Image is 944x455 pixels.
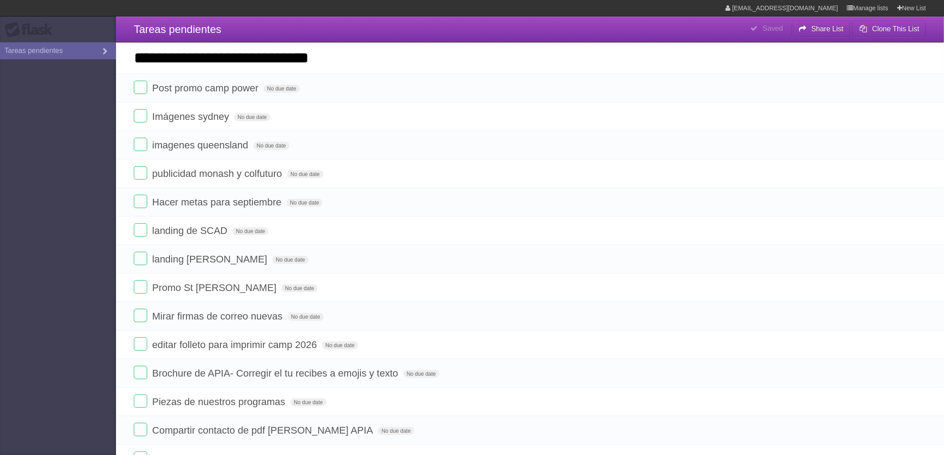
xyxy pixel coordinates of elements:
[134,23,221,35] span: Tareas pendientes
[152,368,400,379] span: Brochure de APIA- Corregir el tu recibes a emojis y texto
[286,199,323,207] span: No due date
[134,166,147,180] label: Done
[134,138,147,151] label: Done
[253,142,290,150] span: No due date
[134,366,147,379] label: Done
[134,81,147,94] label: Done
[287,170,323,178] span: No due date
[134,337,147,351] label: Done
[763,25,783,32] b: Saved
[134,109,147,123] label: Done
[792,21,851,37] button: Share List
[134,223,147,237] label: Done
[264,85,300,93] span: No due date
[152,111,231,122] span: Imágenes sydney
[134,280,147,294] label: Done
[152,396,287,407] span: Piezas de nuestros programas
[287,313,323,321] span: No due date
[232,227,269,235] span: No due date
[282,284,318,292] span: No due date
[290,398,327,406] span: No due date
[853,21,926,37] button: Clone This List
[134,423,147,436] label: Done
[152,254,269,265] span: landing [PERSON_NAME]
[272,256,308,264] span: No due date
[152,168,284,179] span: publicidad monash y colfuturo
[234,113,270,121] span: No due date
[134,195,147,208] label: Done
[134,309,147,322] label: Done
[134,394,147,408] label: Done
[152,82,261,94] span: Post promo camp power
[152,225,230,236] span: landing de SCAD
[322,341,358,349] span: No due date
[134,252,147,265] label: Done
[152,197,284,208] span: Hacer metas para septiembre
[152,339,319,350] span: editar folleto para imprimir camp 2026
[152,282,279,293] span: Promo St [PERSON_NAME]
[812,25,844,33] b: Share List
[872,25,919,33] b: Clone This List
[152,139,250,151] span: imagenes queensland
[152,425,375,436] span: Compartir contacto de pdf [PERSON_NAME] APIA
[4,22,58,38] div: Flask
[403,370,439,378] span: No due date
[152,311,285,322] span: Mirar firmas de correo nuevas
[378,427,414,435] span: No due date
